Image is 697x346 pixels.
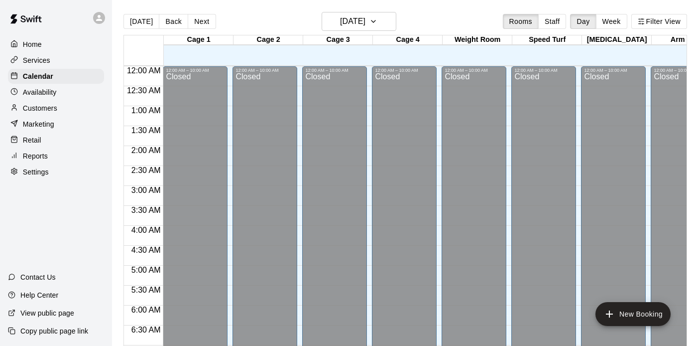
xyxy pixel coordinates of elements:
span: 4:30 AM [129,246,163,254]
a: Availability [8,85,104,100]
h6: [DATE] [340,14,365,28]
p: Copy public page link [20,326,88,336]
div: 12:00 AM – 10:00 AM [166,68,225,73]
button: [DATE] [123,14,159,29]
button: [DATE] [322,12,396,31]
div: Cage 4 [373,35,443,45]
div: Cage 1 [164,35,233,45]
a: Retail [8,133,104,148]
span: 5:30 AM [129,286,163,294]
div: 12:00 AM – 10:00 AM [584,68,643,73]
span: 4:00 AM [129,226,163,234]
span: 5:00 AM [129,266,163,274]
div: Weight Room [443,35,512,45]
a: Reports [8,149,104,164]
p: Retail [23,135,41,145]
a: Settings [8,165,104,179]
button: Week [596,14,627,29]
div: 12:00 AM – 10:00 AM [375,68,434,73]
button: Staff [538,14,567,29]
p: Calendar [23,71,53,81]
div: Speed Turf [512,35,582,45]
div: 12:00 AM – 10:00 AM [514,68,573,73]
span: 2:00 AM [129,146,163,155]
span: 3:00 AM [129,186,163,194]
p: Availability [23,87,57,97]
button: Filter View [631,14,687,29]
a: Customers [8,101,104,116]
div: [MEDICAL_DATA] [582,35,652,45]
div: 12:00 AM – 10:00 AM [445,68,503,73]
button: add [595,302,671,326]
div: Cage 3 [303,35,373,45]
p: Services [23,55,50,65]
span: 12:00 AM [124,66,163,75]
a: Calendar [8,69,104,84]
span: 3:30 AM [129,206,163,214]
a: Home [8,37,104,52]
p: Settings [23,167,49,177]
span: 1:00 AM [129,106,163,115]
p: Reports [23,151,48,161]
p: Customers [23,103,57,113]
button: Rooms [503,14,539,29]
p: Home [23,39,42,49]
p: Marketing [23,119,54,129]
span: 1:30 AM [129,126,163,135]
span: 6:00 AM [129,306,163,314]
p: Contact Us [20,272,56,282]
span: 2:30 AM [129,166,163,174]
button: Back [159,14,188,29]
p: View public page [20,308,74,318]
span: 12:30 AM [124,86,163,95]
p: Help Center [20,290,58,300]
div: 12:00 AM – 10:00 AM [305,68,364,73]
button: Next [188,14,216,29]
div: 12:00 AM – 10:00 AM [235,68,294,73]
button: Day [570,14,596,29]
div: Cage 2 [233,35,303,45]
a: Marketing [8,117,104,132]
span: 6:30 AM [129,326,163,334]
a: Services [8,53,104,68]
